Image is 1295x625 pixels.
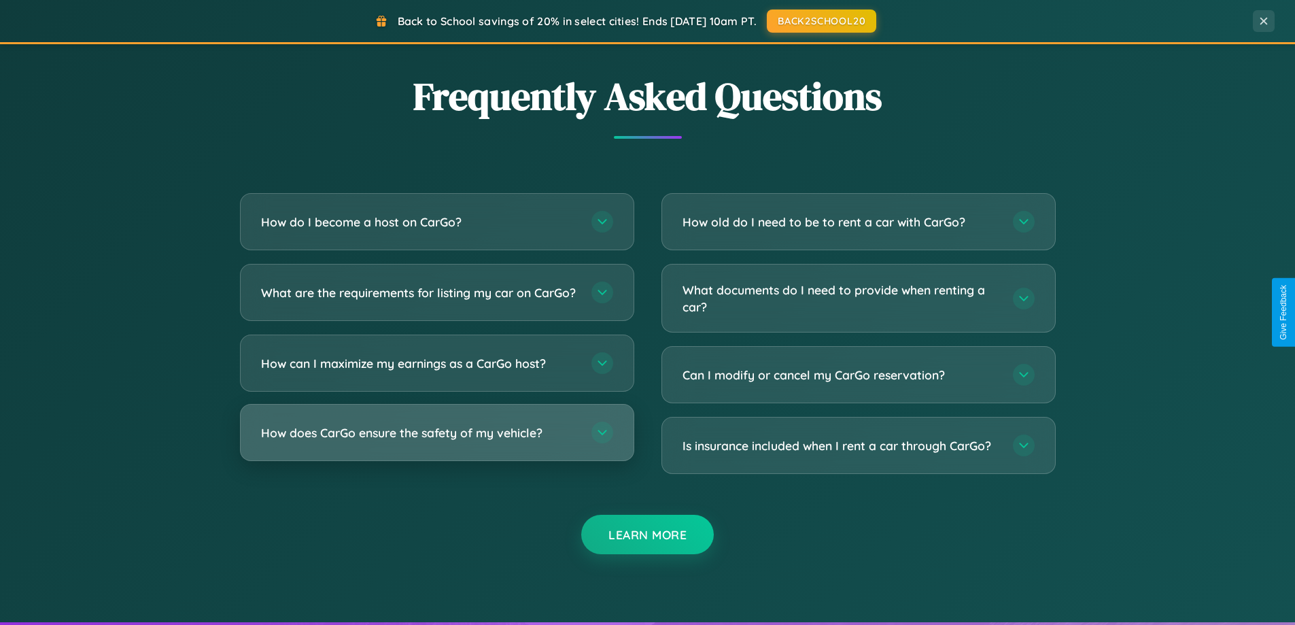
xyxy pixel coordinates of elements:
[261,355,578,372] h3: How can I maximize my earnings as a CarGo host?
[767,10,876,33] button: BACK2SCHOOL20
[683,282,999,315] h3: What documents do I need to provide when renting a car?
[261,284,578,301] h3: What are the requirements for listing my car on CarGo?
[683,367,999,384] h3: Can I modify or cancel my CarGo reservation?
[240,70,1056,122] h2: Frequently Asked Questions
[261,424,578,441] h3: How does CarGo ensure the safety of my vehicle?
[581,515,714,554] button: Learn More
[683,437,999,454] h3: Is insurance included when I rent a car through CarGo?
[398,14,757,28] span: Back to School savings of 20% in select cities! Ends [DATE] 10am PT.
[1279,285,1288,340] div: Give Feedback
[683,214,999,231] h3: How old do I need to be to rent a car with CarGo?
[261,214,578,231] h3: How do I become a host on CarGo?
